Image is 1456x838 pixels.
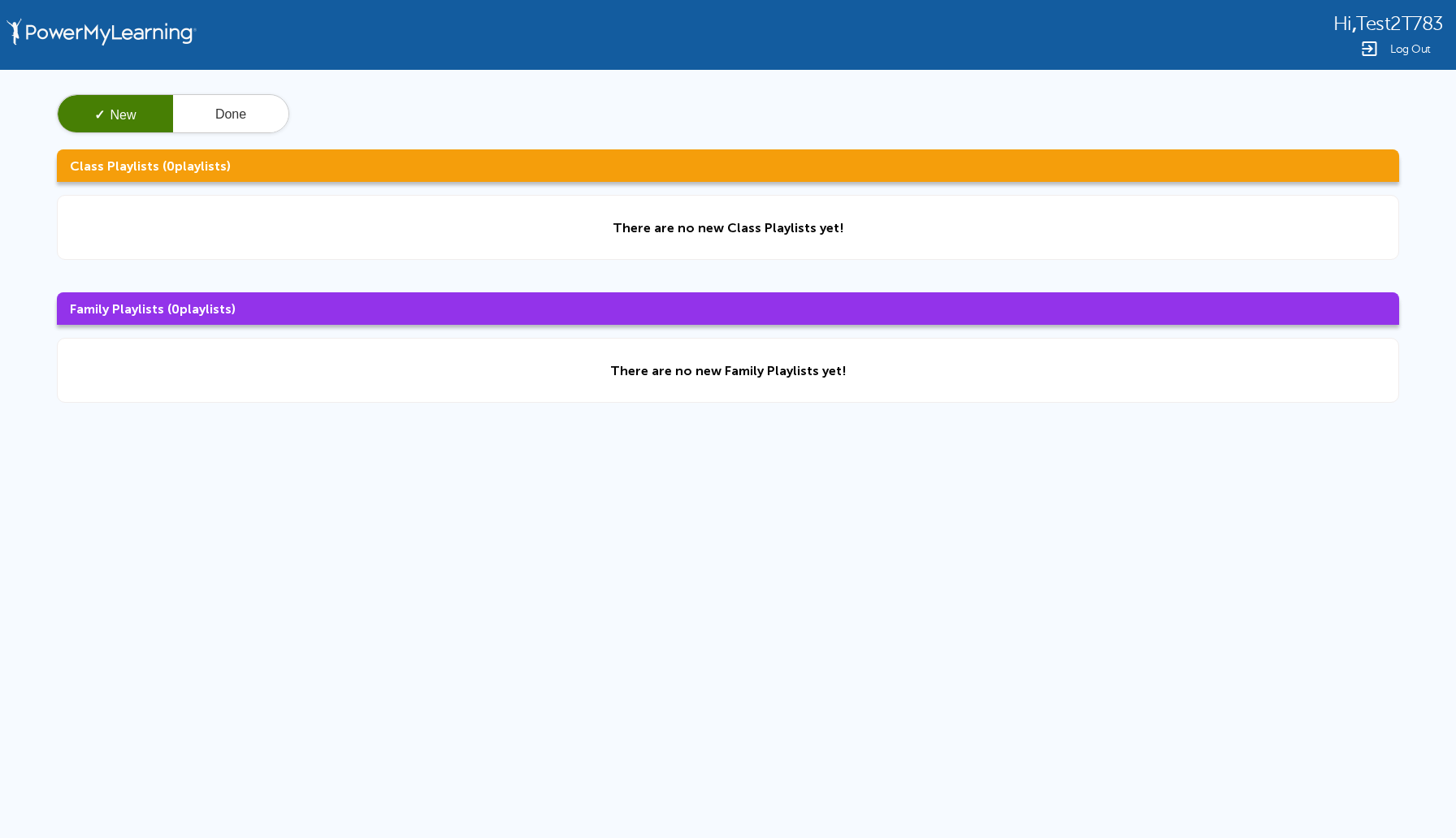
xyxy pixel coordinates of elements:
button: ✓New [58,95,173,134]
span: 0 [171,301,180,317]
span: 0 [167,158,175,174]
img: Logout Icon [1359,39,1379,58]
span: ✓ [94,108,105,122]
h3: Class Playlists ( playlists) [57,149,1399,182]
div: There are no new Family Playlists yet! [610,363,847,378]
span: Log Out [1390,43,1431,55]
div: , [1333,11,1443,35]
span: Test2T783 [1356,13,1443,35]
span: Hi [1333,13,1352,35]
h3: Family Playlists ( playlists) [57,292,1399,325]
button: Done [173,95,288,134]
div: There are no new Class Playlists yet! [613,220,844,235]
iframe: Chat [1387,765,1444,826]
